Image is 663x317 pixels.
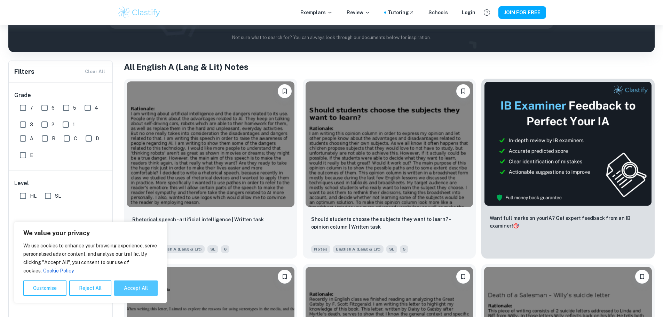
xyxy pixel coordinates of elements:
button: Please log in to bookmark exemplars [635,270,649,284]
a: Cookie Policy [43,268,74,274]
h1: All English A (Lang & Lit) Notes [124,61,655,73]
button: JOIN FOR FREE [498,6,546,19]
button: Accept All [114,280,158,296]
a: Please log in to bookmark exemplarsShould students choose the subjects they want to learn? - opin... [303,79,476,259]
button: Please log in to bookmark exemplars [456,270,470,284]
div: We value your privacy [14,222,167,303]
p: We value your privacy [23,229,158,237]
p: Should students choose the subjects they want to learn? - opinion column | Written task [311,215,468,231]
span: 5 [400,245,408,253]
span: 🎯 [513,223,519,229]
span: Notes [311,245,330,253]
img: Thumbnail [484,81,652,206]
a: Login [462,9,475,16]
p: We use cookies to enhance your browsing experience, serve personalised ads or content, and analys... [23,241,158,275]
span: B [52,135,55,142]
span: HL [30,192,37,200]
span: D [96,135,99,142]
a: Please log in to bookmark exemplarsRhetorical speech - artificial intelligence | Written taskNote... [124,79,297,259]
img: English A (Lang & Lit) Notes example thumbnail: Rhetorical speech - artificial intellige [127,81,294,207]
img: Clastify logo [117,6,161,19]
span: 5 [73,104,76,112]
span: 3 [30,121,33,128]
button: Please log in to bookmark exemplars [278,270,292,284]
h6: Filters [14,67,34,77]
button: Help and Feedback [481,7,493,18]
span: SL [55,192,61,200]
p: Rhetorical speech - artificial intelligence | Written task [132,216,264,223]
h6: Grade [14,91,108,100]
p: Review [347,9,370,16]
span: 4 [95,104,98,112]
span: 6 [221,245,229,253]
button: Reject All [69,280,111,296]
span: E [30,151,33,159]
span: SL [207,245,218,253]
p: Exemplars [300,9,333,16]
span: SL [386,245,397,253]
h6: Level [14,179,108,188]
a: Schools [428,9,448,16]
p: Want full marks on your IA ? Get expert feedback from an IB examiner! [490,214,646,230]
span: English A (Lang & Lit) [154,245,205,253]
span: 1 [73,121,75,128]
span: 7 [30,104,33,112]
span: C [74,135,77,142]
span: 6 [52,104,55,112]
button: Please log in to bookmark exemplars [278,84,292,98]
button: Customise [23,280,66,296]
a: ThumbnailWant full marks on yourIA? Get expert feedback from an IB examiner! [481,79,655,259]
span: 2 [52,121,54,128]
a: Tutoring [388,9,415,16]
img: English A (Lang & Lit) Notes example thumbnail: Should students choose the subjects they [306,81,473,207]
button: Please log in to bookmark exemplars [456,84,470,98]
span: A [30,135,33,142]
span: English A (Lang & Lit) [333,245,384,253]
p: Not sure what to search for? You can always look through our documents below for inspiration. [14,34,649,41]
